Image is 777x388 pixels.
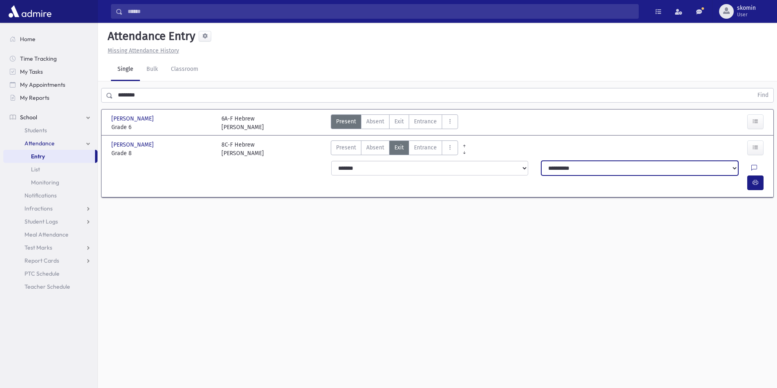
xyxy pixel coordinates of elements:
[414,143,437,152] span: Entrance
[3,33,97,46] a: Home
[123,4,638,19] input: Search
[3,228,97,241] a: Meal Attendance
[24,192,57,199] span: Notifications
[221,114,264,132] div: 6A-F Hebrew [PERSON_NAME]
[394,117,404,126] span: Exit
[3,267,97,280] a: PTC Schedule
[164,58,205,81] a: Classroom
[111,114,155,123] span: [PERSON_NAME]
[3,137,97,150] a: Attendance
[3,189,97,202] a: Notifications
[20,35,35,43] span: Home
[31,179,59,186] span: Monitoring
[336,117,356,126] span: Present
[336,143,356,152] span: Present
[24,231,69,238] span: Meal Attendance
[753,88,773,102] button: Find
[394,143,404,152] span: Exit
[20,68,43,75] span: My Tasks
[20,94,49,101] span: My Reports
[20,114,37,121] span: School
[3,65,97,78] a: My Tasks
[24,140,55,147] span: Attendance
[24,270,60,277] span: PTC Schedule
[24,244,52,251] span: Test Marks
[737,11,756,18] span: User
[24,127,47,134] span: Students
[414,117,437,126] span: Entrance
[3,91,97,104] a: My Reports
[3,241,97,254] a: Test Marks
[24,205,53,212] span: Infractions
[331,114,458,132] div: AttTypes
[31,166,40,173] span: List
[221,140,264,158] div: 8C-F Hebrew [PERSON_NAME]
[111,140,155,149] span: [PERSON_NAME]
[3,150,95,163] a: Entry
[3,254,97,267] a: Report Cards
[3,124,97,137] a: Students
[366,143,384,152] span: Absent
[3,215,97,228] a: Student Logs
[24,257,59,264] span: Report Cards
[108,47,179,54] u: Missing Attendance History
[140,58,164,81] a: Bulk
[31,153,45,160] span: Entry
[3,202,97,215] a: Infractions
[104,47,179,54] a: Missing Attendance History
[3,78,97,91] a: My Appointments
[111,58,140,81] a: Single
[24,218,58,225] span: Student Logs
[3,52,97,65] a: Time Tracking
[20,81,65,88] span: My Appointments
[3,111,97,124] a: School
[111,149,213,158] span: Grade 8
[331,140,458,158] div: AttTypes
[3,176,97,189] a: Monitoring
[24,283,70,290] span: Teacher Schedule
[737,5,756,11] span: skomin
[3,280,97,293] a: Teacher Schedule
[7,3,53,20] img: AdmirePro
[20,55,57,62] span: Time Tracking
[366,117,384,126] span: Absent
[3,163,97,176] a: List
[111,123,213,132] span: Grade 6
[104,29,195,43] h5: Attendance Entry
